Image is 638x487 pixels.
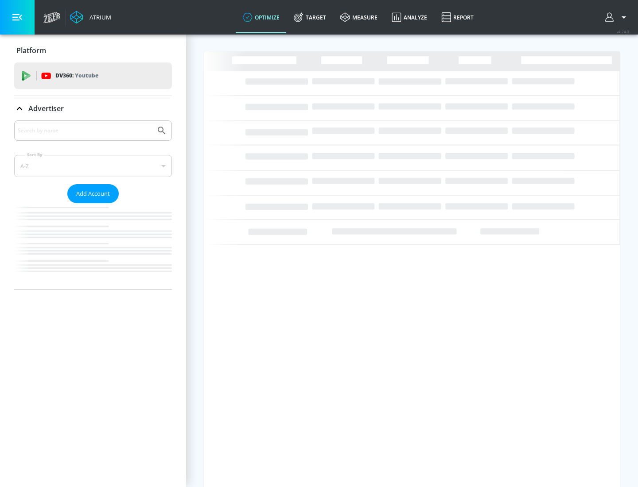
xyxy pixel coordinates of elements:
label: Sort By [25,152,44,158]
input: Search by name [18,125,152,136]
div: A-Z [14,155,172,177]
a: Analyze [385,1,434,33]
div: DV360: Youtube [14,62,172,89]
span: Add Account [76,189,110,199]
span: v 4.24.0 [617,29,629,34]
p: Youtube [75,71,98,80]
a: Report [434,1,481,33]
button: Add Account [67,184,119,203]
a: measure [333,1,385,33]
div: Advertiser [14,96,172,121]
div: Platform [14,38,172,63]
a: optimize [236,1,287,33]
a: Atrium [70,11,111,24]
p: Advertiser [28,104,64,113]
div: Advertiser [14,120,172,289]
p: Platform [16,46,46,55]
p: DV360: [55,71,98,81]
a: Target [287,1,333,33]
div: Atrium [86,13,111,21]
nav: list of Advertiser [14,203,172,289]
